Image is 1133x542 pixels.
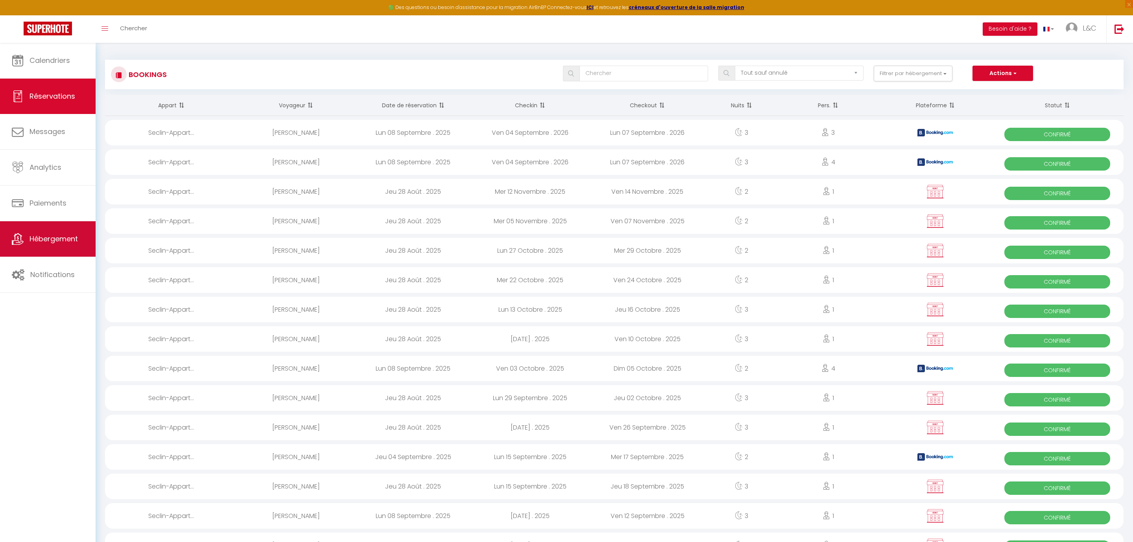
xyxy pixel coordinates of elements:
[30,162,61,172] span: Analytics
[983,22,1037,36] button: Besoin d'aide ?
[30,55,70,65] span: Calendriers
[30,234,78,244] span: Hébergement
[1083,23,1096,33] span: L&C
[472,95,589,116] th: Sort by checkin
[354,95,472,116] th: Sort by booking date
[579,66,708,81] input: Chercher
[1066,22,1078,34] img: ...
[991,95,1124,116] th: Sort by status
[587,4,594,11] a: ICI
[874,66,952,81] button: Filtrer par hébergement
[629,4,744,11] a: créneaux d'ouverture de la salle migration
[30,198,66,208] span: Paiements
[30,127,65,136] span: Messages
[30,270,75,279] span: Notifications
[589,95,706,116] th: Sort by checkout
[1060,15,1106,43] a: ... L&C
[706,95,777,116] th: Sort by nights
[127,66,167,83] h3: Bookings
[1115,24,1124,34] img: logout
[30,91,75,101] span: Réservations
[6,3,30,27] button: Ouvrir le widget de chat LiveChat
[105,95,238,116] th: Sort by rentals
[238,95,355,116] th: Sort by guest
[879,95,991,116] th: Sort by channel
[972,66,1033,81] button: Actions
[24,22,72,35] img: Super Booking
[120,24,147,32] span: Chercher
[114,15,153,43] a: Chercher
[777,95,879,116] th: Sort by people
